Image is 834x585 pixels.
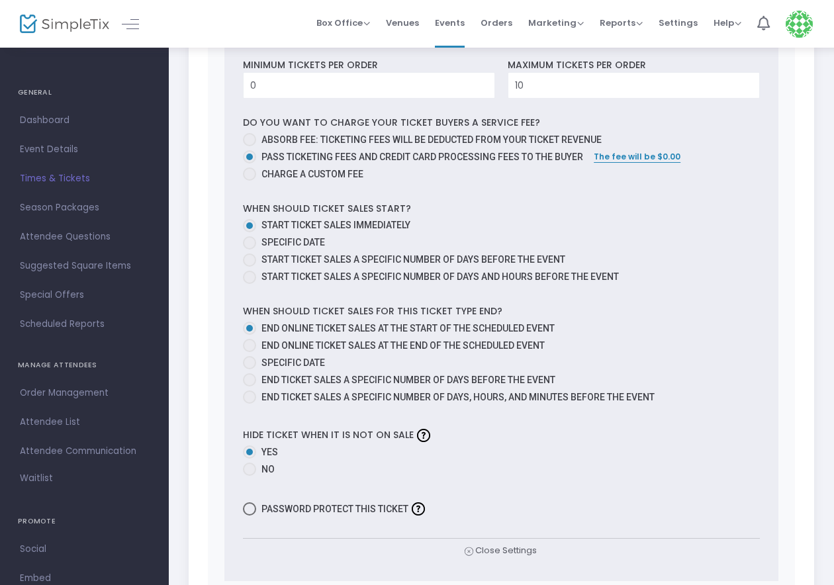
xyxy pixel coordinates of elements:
[20,112,149,129] span: Dashboard
[243,116,540,130] label: Do you want to charge your ticket buyers a service fee?
[417,429,430,442] img: question-mark
[659,6,698,40] span: Settings
[20,316,149,333] span: Scheduled Reports
[20,472,53,485] span: Waitlist
[243,425,434,445] label: Hide ticket when it is not on sale
[20,443,149,460] span: Attendee Communication
[18,508,151,535] h4: PROMOTE
[256,150,583,164] span: Pass ticketing fees and credit card processing fees to the buyer
[261,220,410,230] span: Start ticket sales immediately
[261,357,325,368] span: Specific Date
[256,463,275,476] span: No
[261,134,602,145] span: Absorb fee: Ticketing fees will be deducted from your ticket revenue
[261,340,545,351] span: End online ticket sales at the end of the scheduled event
[261,392,655,402] span: End ticket sales a specific number of days, hours, and minutes before the event
[261,237,325,247] span: Specific Date
[481,6,512,40] span: Orders
[20,287,149,304] span: Special Offers
[20,170,149,187] span: Times & Tickets
[600,17,643,29] span: Reports
[243,202,411,216] label: When should ticket sales start?
[20,141,149,158] span: Event Details
[528,17,584,29] span: Marketing
[20,199,149,216] span: Season Packages
[261,375,555,385] span: End ticket sales a specific number of days before the event
[256,445,278,459] span: Yes
[20,257,149,275] span: Suggested Square Items
[20,414,149,431] span: Attendee List
[256,167,363,181] span: Charge a custom fee
[261,323,555,334] span: End online ticket sales at the start of the scheduled event
[243,58,378,72] label: Minimum tickets per order
[508,58,646,72] label: Maximum tickets per order
[386,6,419,40] span: Venues
[316,17,370,29] span: Box Office
[261,254,565,265] span: Start ticket sales a specific number of days before the event
[20,228,149,246] span: Attendee Questions
[18,79,151,106] h4: GENERAL
[18,352,151,379] h4: MANAGE ATTENDEES
[465,544,537,558] span: Close Settings
[261,271,619,282] span: Start ticket sales a specific number of days and hours before the event
[435,6,465,40] span: Events
[261,501,408,517] span: Password protect this ticket
[20,541,149,558] span: Social
[714,17,741,29] span: Help
[594,151,680,162] span: The fee will be $0.00
[243,304,502,318] label: When should ticket sales for this ticket type end?
[412,502,425,516] img: question-mark
[20,384,149,402] span: Order Management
